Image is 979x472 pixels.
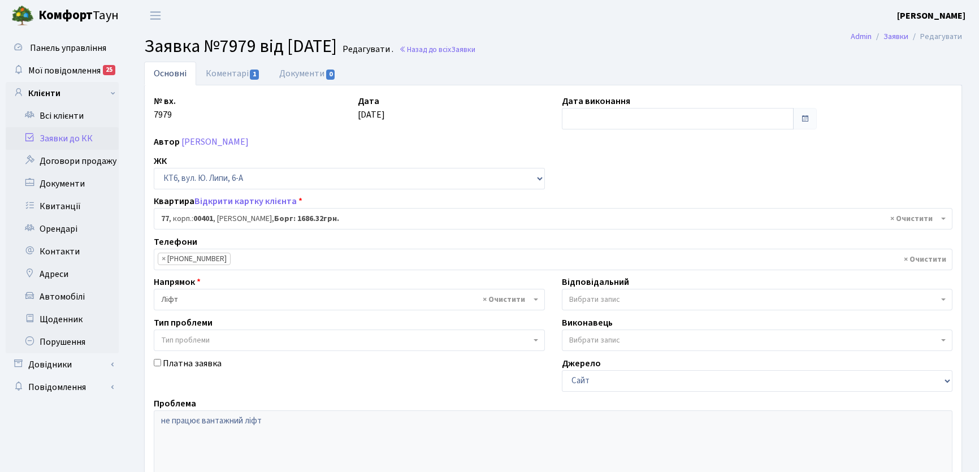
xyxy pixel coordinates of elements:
span: Видалити всі елементи [483,294,525,305]
span: 1 [250,70,259,80]
label: Платна заявка [163,357,222,370]
small: Редагувати . [340,44,393,55]
span: Заявки [451,44,475,55]
label: Відповідальний [562,275,629,289]
a: Документи [270,62,345,85]
a: Мої повідомлення25 [6,59,119,82]
label: Автор [154,135,180,149]
a: Орендарі [6,218,119,240]
a: Документи [6,172,119,195]
label: ЖК [154,154,167,168]
a: Коментарі [196,62,270,85]
a: Порушення [6,331,119,353]
a: Договори продажу [6,150,119,172]
span: Мої повідомлення [28,64,101,77]
nav: breadcrumb [834,25,979,49]
label: Тип проблеми [154,316,213,330]
span: Вибрати запис [569,294,620,305]
a: Щоденник [6,308,119,331]
b: Борг: 1686.32грн. [274,213,339,224]
label: № вх. [154,94,176,108]
b: [PERSON_NAME] [897,10,965,22]
img: logo.png [11,5,34,27]
a: Адреси [6,263,119,285]
label: Напрямок [154,275,201,289]
label: Дата виконання [562,94,630,108]
label: Квартира [154,194,302,208]
label: Виконавець [562,316,613,330]
a: Відкрити картку клієнта [194,195,297,207]
label: Проблема [154,397,196,410]
span: Вибрати запис [569,335,620,346]
span: <b>77</b>, корп.: <b>00401</b>, Дмитрук Максим Олександрович, <b>Борг: 1686.32грн.</b> [154,208,952,229]
a: Панель управління [6,37,119,59]
a: Основні [144,62,196,85]
a: Автомобілі [6,285,119,308]
div: 25 [103,65,115,75]
div: [DATE] [349,94,553,129]
a: Заявки до КК [6,127,119,150]
span: 0 [326,70,335,80]
div: 7979 [145,94,349,129]
label: Дата [358,94,379,108]
a: [PERSON_NAME] [181,136,249,148]
a: Всі клієнти [6,105,119,127]
b: 77 [161,213,169,224]
a: Клієнти [6,82,119,105]
span: Видалити всі елементи [904,254,946,265]
a: Контакти [6,240,119,263]
label: Джерело [562,357,601,370]
a: Назад до всіхЗаявки [399,44,475,55]
span: Тип проблеми [161,335,210,346]
a: Admin [851,31,872,42]
a: Квитанції [6,195,119,218]
span: Заявка №7979 від [DATE] [144,33,337,59]
li: Редагувати [908,31,962,43]
a: Заявки [883,31,908,42]
span: Видалити всі елементи [890,213,933,224]
span: × [162,253,166,265]
button: Переключити навігацію [141,6,170,25]
span: <b>77</b>, корп.: <b>00401</b>, Дмитрук Максим Олександрович, <b>Борг: 1686.32грн.</b> [161,213,938,224]
b: Комфорт [38,6,93,24]
span: Таун [38,6,119,25]
a: [PERSON_NAME] [897,9,965,23]
span: Ліфт [154,289,545,310]
span: Панель управління [30,42,106,54]
a: Повідомлення [6,376,119,399]
a: Довідники [6,353,119,376]
li: (098) 946-34-00 [158,253,231,265]
b: 00401 [193,213,213,224]
span: Ліфт [161,294,531,305]
label: Телефони [154,235,197,249]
